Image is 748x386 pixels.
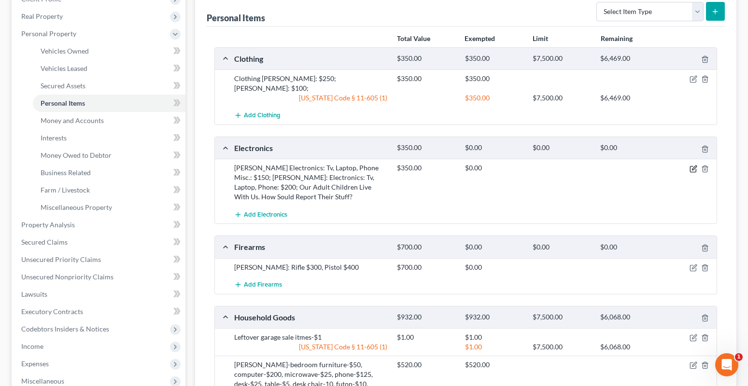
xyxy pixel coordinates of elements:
div: $350.00 [460,93,528,103]
span: Expenses [21,359,49,368]
div: $6,469.00 [595,54,663,63]
div: $932.00 [460,313,528,322]
div: $350.00 [392,143,460,152]
a: Unsecured Nonpriority Claims [14,268,185,286]
span: Miscellaneous [21,377,64,385]
span: Interests [41,134,67,142]
span: Money and Accounts [41,116,104,124]
span: Executory Contracts [21,307,83,316]
div: $0.00 [460,243,528,252]
div: [PERSON_NAME] Electronics: Tv, Laptop, Phone Misc.: $150; [PERSON_NAME]: Electronics: Tv, Laptop,... [229,163,392,202]
div: $7,500.00 [528,93,595,103]
div: $1.00 [392,332,460,342]
div: $7,500.00 [528,313,595,322]
div: $6,469.00 [595,93,663,103]
div: $350.00 [460,54,528,63]
button: Add Firearms [234,276,282,294]
a: Lawsuits [14,286,185,303]
div: $1.00 [460,332,528,342]
a: Property Analysis [14,216,185,234]
span: Unsecured Nonpriority Claims [21,273,113,281]
span: Unsecured Priority Claims [21,255,101,263]
div: $6,068.00 [595,342,663,352]
a: Executory Contracts [14,303,185,320]
a: Unsecured Priority Claims [14,251,185,268]
div: $700.00 [392,243,460,252]
a: Interests [33,129,185,147]
span: Real Property [21,12,63,20]
div: $350.00 [392,163,460,173]
strong: Limit [533,34,548,42]
strong: Total Value [397,34,430,42]
div: $0.00 [460,143,528,152]
span: Personal Property [21,29,76,38]
span: Farm / Livestock [41,186,90,194]
div: Leftover garage sale itmes-$1 [229,332,392,342]
div: $1.00 [460,342,528,352]
a: Vehicles Leased [33,60,185,77]
div: [US_STATE] Code § 11-605 (1) [229,93,392,103]
span: Lawsuits [21,290,47,298]
div: Firearms [229,242,392,252]
div: $932.00 [392,313,460,322]
div: $0.00 [528,243,595,252]
span: Add Firearms [244,281,282,289]
span: Add Clothing [244,112,281,120]
a: Business Related [33,164,185,181]
div: $700.00 [392,262,460,272]
span: Add Electronics [244,211,287,219]
div: $7,500.00 [528,54,595,63]
span: 1 [735,353,743,361]
div: $0.00 [460,262,528,272]
span: Secured Assets [41,82,85,90]
a: Vehicles Owned [33,42,185,60]
a: Secured Claims [14,234,185,251]
div: $0.00 [595,143,663,152]
strong: Exempted [465,34,495,42]
button: Add Clothing [234,107,281,124]
div: $350.00 [392,54,460,63]
div: Personal Items [207,12,265,24]
div: $520.00 [392,360,460,370]
div: $0.00 [595,243,663,252]
span: Personal Items [41,99,85,107]
a: Money Owed to Debtor [33,147,185,164]
span: Codebtors Insiders & Notices [21,325,109,333]
span: Vehicles Leased [41,64,87,72]
span: Money Owed to Debtor [41,151,112,159]
span: Income [21,342,43,350]
div: Clothing [PERSON_NAME]: $250; [PERSON_NAME]: $100; [229,74,392,93]
div: Household Goods [229,312,392,322]
div: $350.00 [460,74,528,83]
a: Money and Accounts [33,112,185,129]
a: Miscellaneous Property [33,199,185,216]
strong: Remaining [601,34,633,42]
div: $6,068.00 [595,313,663,322]
a: Personal Items [33,95,185,112]
iframe: Intercom live chat [715,353,738,376]
span: Vehicles Owned [41,47,89,55]
div: Clothing [229,54,392,64]
div: $350.00 [392,74,460,83]
div: [PERSON_NAME]: Rifle $300, Pistol $400 [229,262,392,272]
span: Property Analysis [21,221,75,229]
a: Farm / Livestock [33,181,185,199]
a: Secured Assets [33,77,185,95]
button: Add Electronics [234,206,287,223]
div: [US_STATE] Code § 11-605 (1) [229,342,392,352]
div: $0.00 [528,143,595,152]
div: $7,500.00 [528,342,595,352]
div: $520.00 [460,360,528,370]
span: Miscellaneous Property [41,203,112,211]
div: $0.00 [460,163,528,173]
div: Electronics [229,143,392,153]
span: Business Related [41,168,91,177]
span: Secured Claims [21,238,68,246]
